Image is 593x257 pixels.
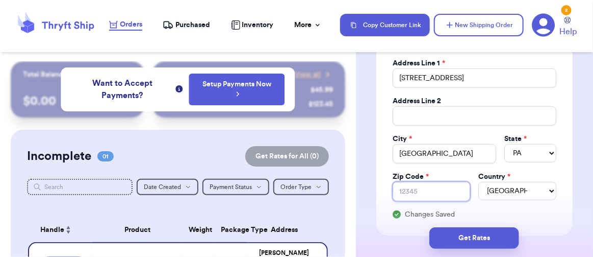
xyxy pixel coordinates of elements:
[294,20,322,30] div: More
[163,20,210,30] a: Purchased
[71,77,174,102] span: Want to Accept Payments?
[393,96,441,106] label: Address Line 2
[295,69,333,80] a: View all
[561,5,572,15] div: 2
[23,93,132,109] p: $ 0.00
[189,74,285,105] button: Setup Payments Now
[175,20,210,30] span: Purchased
[200,79,274,100] a: Setup Payments Now
[210,184,252,190] span: Payment Status
[280,184,312,190] span: Order Type
[202,179,269,195] button: Payment Status
[97,151,114,161] span: 01
[27,179,133,195] input: Search
[245,146,329,167] button: Get Rates for All (0)
[40,225,64,236] span: Handle
[393,58,445,68] label: Address Line 1
[183,218,215,242] th: Weight
[109,19,142,31] a: Orders
[405,209,455,220] span: Changes Saved
[393,182,471,201] input: 12345
[504,134,527,144] label: State
[247,218,328,242] th: Address
[144,184,181,190] span: Date Created
[429,227,519,249] button: Get Rates
[273,179,329,195] button: Order Type
[393,134,412,144] label: City
[308,99,333,109] div: $ 123.45
[478,172,510,182] label: Country
[27,148,91,165] h2: Incomplete
[137,179,198,195] button: Date Created
[340,14,430,36] button: Copy Customer Link
[559,17,577,38] a: Help
[295,69,321,80] span: View all
[120,19,142,30] span: Orders
[311,85,333,95] div: $ 45.99
[92,218,183,242] th: Product
[231,20,274,30] a: Inventory
[242,20,274,30] span: Inventory
[532,13,555,37] a: 2
[64,224,72,236] button: Sort ascending
[434,14,524,36] button: New Shipping Order
[393,172,429,182] label: Zip Code
[23,69,67,80] p: Total Balance
[559,26,577,38] span: Help
[215,218,247,242] th: Package Type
